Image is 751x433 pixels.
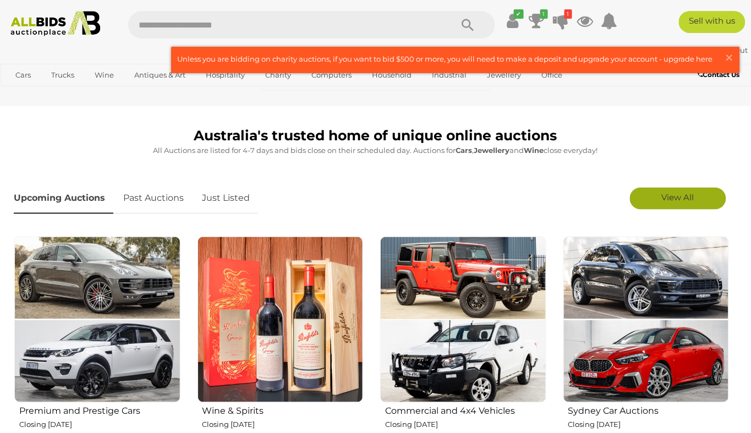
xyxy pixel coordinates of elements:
i: 1 [564,9,572,19]
h2: Premium and Prestige Cars [19,404,180,416]
p: Closing [DATE] [568,419,730,431]
strong: theozstore [664,46,711,54]
p: All Auctions are listed for 4-7 days and bids close on their scheduled day. Auctions for , and cl... [14,144,737,157]
i: ✔ [514,9,524,19]
strong: Jewellery [474,146,510,155]
a: Industrial [425,66,474,84]
p: Closing [DATE] [202,419,364,431]
b: Contact Us [698,70,740,79]
a: Just Listed [194,182,258,215]
a: Sign Out [716,46,748,54]
h2: Commercial and 4x4 Vehicles [385,404,546,416]
img: Wine & Spirits [198,237,364,403]
a: Past Auctions [115,182,192,215]
a: Sports [8,84,45,102]
img: Sydney Car Auctions [563,237,730,403]
img: Premium and Prestige Cars [14,237,180,403]
button: Search [440,11,495,39]
span: | [712,46,715,54]
p: Closing [DATE] [19,419,180,431]
a: View All [630,188,726,210]
i: 1 [540,9,548,19]
span: × [725,47,734,68]
h1: Australia's trusted home of unique online auctions [14,128,737,144]
span: View All [662,192,694,202]
a: Contact Us [698,69,743,81]
a: Charity [258,66,298,84]
p: Closing [DATE] [385,419,546,431]
a: [GEOGRAPHIC_DATA] [51,84,144,102]
a: Household [365,66,419,84]
a: 1 [553,11,569,31]
a: theozstore [664,46,712,54]
strong: Wine [524,146,544,155]
a: 1 [529,11,545,31]
a: Jewellery [480,66,529,84]
a: Trucks [44,66,81,84]
a: Antiques & Art [127,66,193,84]
a: ✔ [505,11,521,31]
a: Sell with us [679,11,746,33]
h2: Sydney Car Auctions [568,404,730,416]
a: Cars [8,66,38,84]
h2: Wine & Spirits [202,404,364,416]
a: Wine [87,66,121,84]
a: Computers [304,66,359,84]
a: Office [535,66,570,84]
a: Upcoming Auctions [14,182,113,215]
strong: Cars [456,146,473,155]
a: Hospitality [199,66,252,84]
img: Commercial and 4x4 Vehicles [380,237,546,403]
img: Allbids.com.au [6,11,106,36]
